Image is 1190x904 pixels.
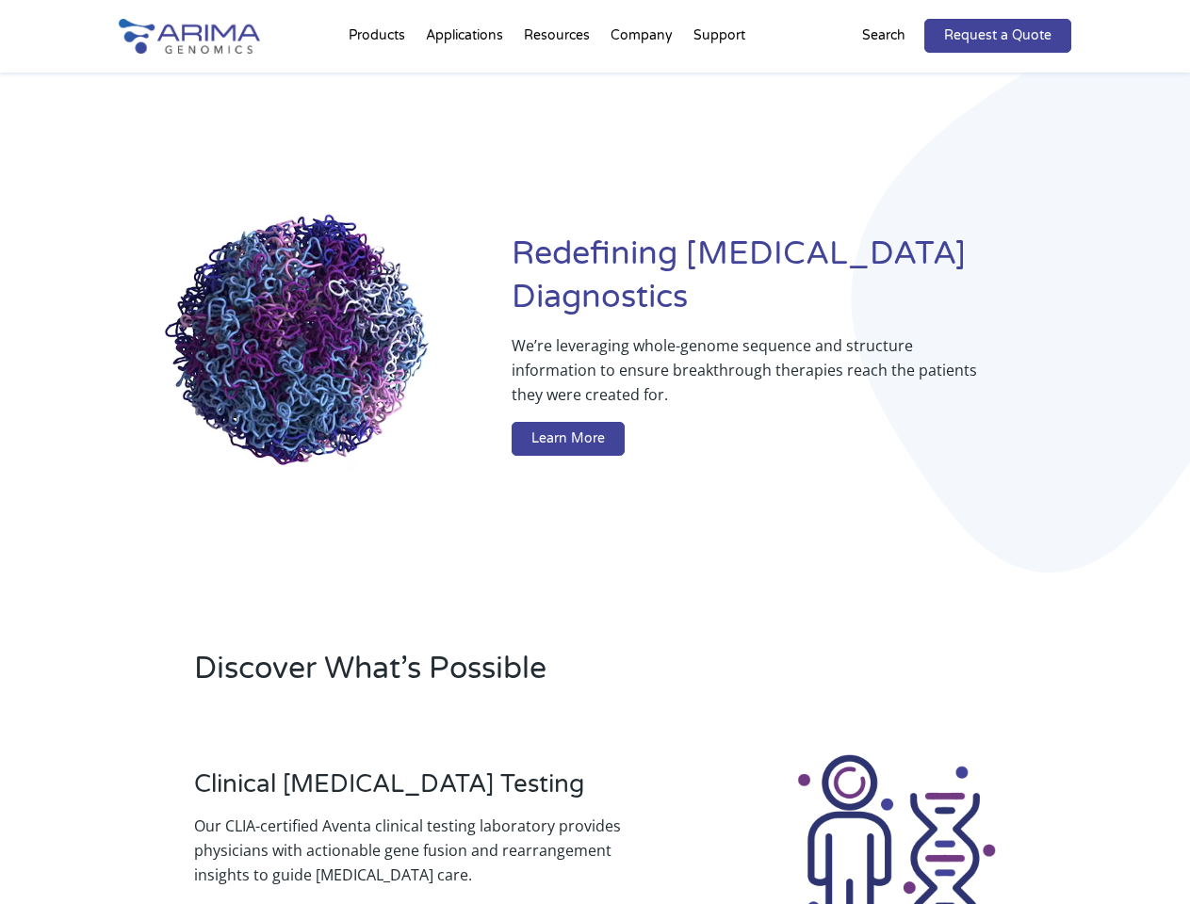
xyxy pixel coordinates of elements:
[862,24,905,48] p: Search
[194,814,669,887] p: Our CLIA-certified Aventa clinical testing laboratory provides physicians with actionable gene fu...
[1096,814,1190,904] iframe: Chat Widget
[512,422,625,456] a: Learn More
[194,648,820,704] h2: Discover What’s Possible
[512,333,996,422] p: We’re leveraging whole-genome sequence and structure information to ensure breakthrough therapies...
[119,19,260,54] img: Arima-Genomics-logo
[512,233,1071,333] h1: Redefining [MEDICAL_DATA] Diagnostics
[924,19,1071,53] a: Request a Quote
[194,769,669,814] h3: Clinical [MEDICAL_DATA] Testing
